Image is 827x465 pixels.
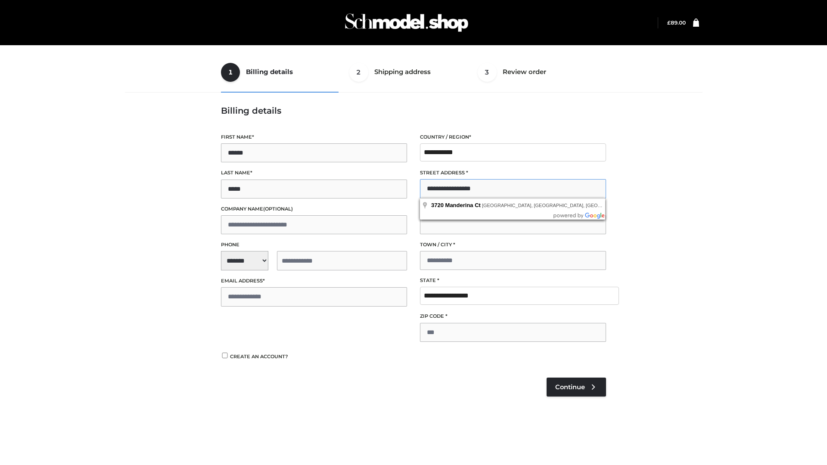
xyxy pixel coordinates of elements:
[431,202,444,208] span: 3720
[221,105,606,116] h3: Billing details
[221,241,407,249] label: Phone
[667,19,686,26] bdi: 89.00
[342,6,471,40] img: Schmodel Admin 964
[420,241,606,249] label: Town / City
[547,378,606,397] a: Continue
[221,169,407,177] label: Last name
[420,312,606,320] label: ZIP Code
[221,277,407,285] label: Email address
[420,169,606,177] label: Street address
[221,353,229,358] input: Create an account?
[667,19,671,26] span: £
[482,203,635,208] span: [GEOGRAPHIC_DATA], [GEOGRAPHIC_DATA], [GEOGRAPHIC_DATA]
[420,133,606,141] label: Country / Region
[263,206,293,212] span: (optional)
[221,133,407,141] label: First name
[420,276,606,285] label: State
[555,383,585,391] span: Continue
[221,205,407,213] label: Company name
[230,353,288,360] span: Create an account?
[667,19,686,26] a: £89.00
[445,202,481,208] span: Manderina Ct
